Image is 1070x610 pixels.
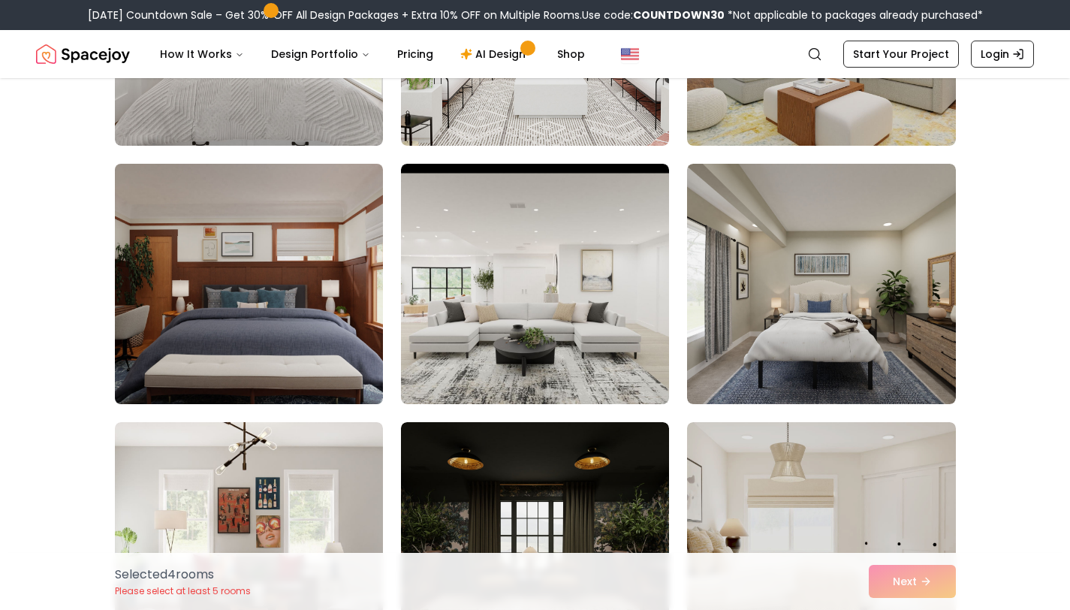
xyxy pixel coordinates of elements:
[621,45,639,63] img: United States
[633,8,725,23] b: COUNTDOWN30
[115,566,251,584] p: Selected 4 room s
[971,41,1034,68] a: Login
[385,39,445,69] a: Pricing
[582,8,725,23] span: Use code:
[88,8,983,23] div: [DATE] Countdown Sale – Get 30% OFF All Design Packages + Extra 10% OFF on Multiple Rooms.
[148,39,597,69] nav: Main
[36,30,1034,78] nav: Global
[448,39,542,69] a: AI Design
[545,39,597,69] a: Shop
[115,585,251,597] p: Please select at least 5 rooms
[259,39,382,69] button: Design Portfolio
[148,39,256,69] button: How It Works
[725,8,983,23] span: *Not applicable to packages already purchased*
[36,39,130,69] a: Spacejoy
[843,41,959,68] a: Start Your Project
[401,164,669,404] img: Room room-53
[36,39,130,69] img: Spacejoy Logo
[687,164,955,404] img: Room room-54
[108,158,390,410] img: Room room-52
